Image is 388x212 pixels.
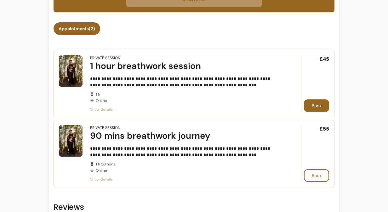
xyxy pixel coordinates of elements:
[90,130,283,142] div: 90 mins breathwork journey
[320,55,329,63] span: £45
[59,55,83,87] img: 1 hour breathwork session
[90,60,283,72] div: 1 hour breathwork session
[90,125,120,130] div: Private Session
[90,177,283,182] span: Show details
[90,55,120,60] div: Private Session
[90,107,283,112] span: Show details
[96,92,283,97] span: 1 h
[54,22,100,35] button: Appointments(2)
[304,169,329,182] button: Book
[90,92,283,103] div: Online
[90,162,283,173] div: Online
[59,125,83,157] img: 90 mins breathwork journey
[320,125,329,133] span: £55
[304,99,329,112] button: Book
[96,162,283,167] span: 1 h 30 mins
